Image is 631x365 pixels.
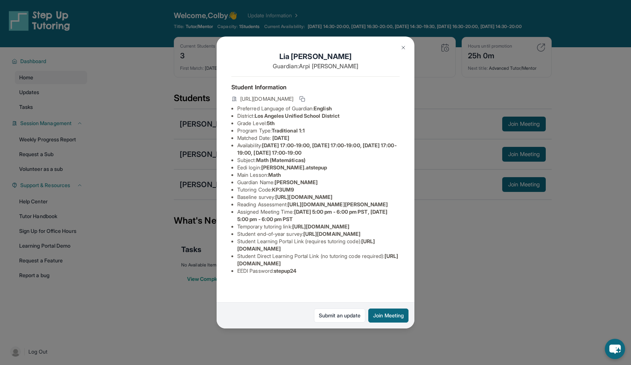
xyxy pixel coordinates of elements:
li: EEDI Password : [237,267,400,275]
li: Student Learning Portal Link (requires tutoring code) : [237,238,400,252]
span: [URL][DOMAIN_NAME][PERSON_NAME] [287,201,388,207]
li: Temporary tutoring link : [237,223,400,230]
span: Los Angeles Unified School District [255,113,339,119]
span: stepup24 [274,268,297,274]
span: 5th [267,120,275,126]
span: [DATE] 5:00 pm - 6:00 pm PST, [DATE] 5:00 pm - 6:00 pm PST [237,209,387,222]
li: Availability: [237,142,400,156]
h4: Student Information [231,83,400,92]
span: [URL][DOMAIN_NAME] [292,223,349,230]
li: Tutoring Code : [237,186,400,193]
span: English [314,105,332,111]
span: Traditional 1:1 [272,127,305,134]
li: Matched Date: [237,134,400,142]
li: Assigned Meeting Time : [237,208,400,223]
span: Math [268,172,281,178]
span: [DATE] [272,135,289,141]
img: Close Icon [400,45,406,51]
li: District: [237,112,400,120]
li: Main Lesson : [237,171,400,179]
span: [URL][DOMAIN_NAME] [240,95,293,103]
li: Subject : [237,156,400,164]
a: Submit an update [314,309,365,323]
li: Eedi login : [237,164,400,171]
span: [URL][DOMAIN_NAME] [303,231,361,237]
li: Guardian Name : [237,179,400,186]
span: [PERSON_NAME] [275,179,318,185]
h1: Lia [PERSON_NAME] [231,51,400,62]
li: Preferred Language of Guardian: [237,105,400,112]
li: Student Direct Learning Portal Link (no tutoring code required) : [237,252,400,267]
span: Math (Matemáticas) [256,157,306,163]
span: [URL][DOMAIN_NAME] [275,194,332,200]
button: chat-button [605,339,625,359]
span: [PERSON_NAME].atstepup [261,164,327,171]
li: Grade Level: [237,120,400,127]
p: Guardian: Arpi [PERSON_NAME] [231,62,400,70]
li: Reading Assessment : [237,201,400,208]
li: Program Type: [237,127,400,134]
button: Join Meeting [368,309,408,323]
button: Copy link [298,94,307,103]
li: Baseline survey : [237,193,400,201]
span: [DATE] 17:00-19:00, [DATE] 17:00-19:00, [DATE] 17:00-19:00, [DATE] 17:00-19:00 [237,142,397,156]
span: KP3UM9 [272,186,294,193]
li: Student end-of-year survey : [237,230,400,238]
